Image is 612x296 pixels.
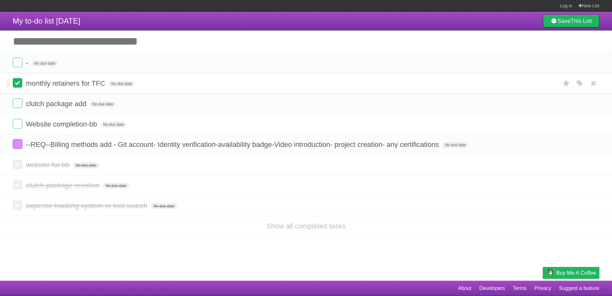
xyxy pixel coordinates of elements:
label: Done [13,58,22,67]
span: --REQ--Billing methods add - Git account- Identity verification-availability badge-Video introduc... [26,141,441,148]
span: Website completion-bb [26,120,98,128]
span: clutch package add [26,100,88,108]
label: Done [13,200,22,210]
label: Done [13,180,22,190]
span: No due date [32,61,58,66]
label: Done [13,160,22,169]
span: No due date [109,81,135,87]
a: Developers [479,282,505,294]
span: No due date [90,101,116,107]
a: Show all completed tasks [266,222,346,230]
a: Suggest a feature [559,282,599,294]
span: My to-do list [DATE] [13,17,80,25]
span: No due date [73,162,99,168]
img: Buy me a coffee [546,267,555,278]
a: About [458,282,471,294]
span: No due date [103,183,129,189]
span: Buy me a coffee [556,267,596,278]
span: clutch package creation [26,181,101,189]
span: monthly retainers for TFC [26,79,107,87]
label: Done [13,139,22,149]
label: Star task [560,78,572,89]
span: expense tracking system or tool search [26,202,149,210]
span: - [26,59,30,67]
a: Terms [513,282,527,294]
label: Done [13,119,22,128]
a: Privacy [535,282,551,294]
label: Done [13,98,22,108]
a: SaveThis List [543,15,599,27]
label: Done [13,78,22,88]
span: No due date [101,122,127,127]
span: website for bb [26,161,71,169]
b: This List [571,18,592,24]
span: No due date [442,142,468,148]
a: Buy me a coffee [543,267,599,279]
span: No due date [151,203,177,209]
